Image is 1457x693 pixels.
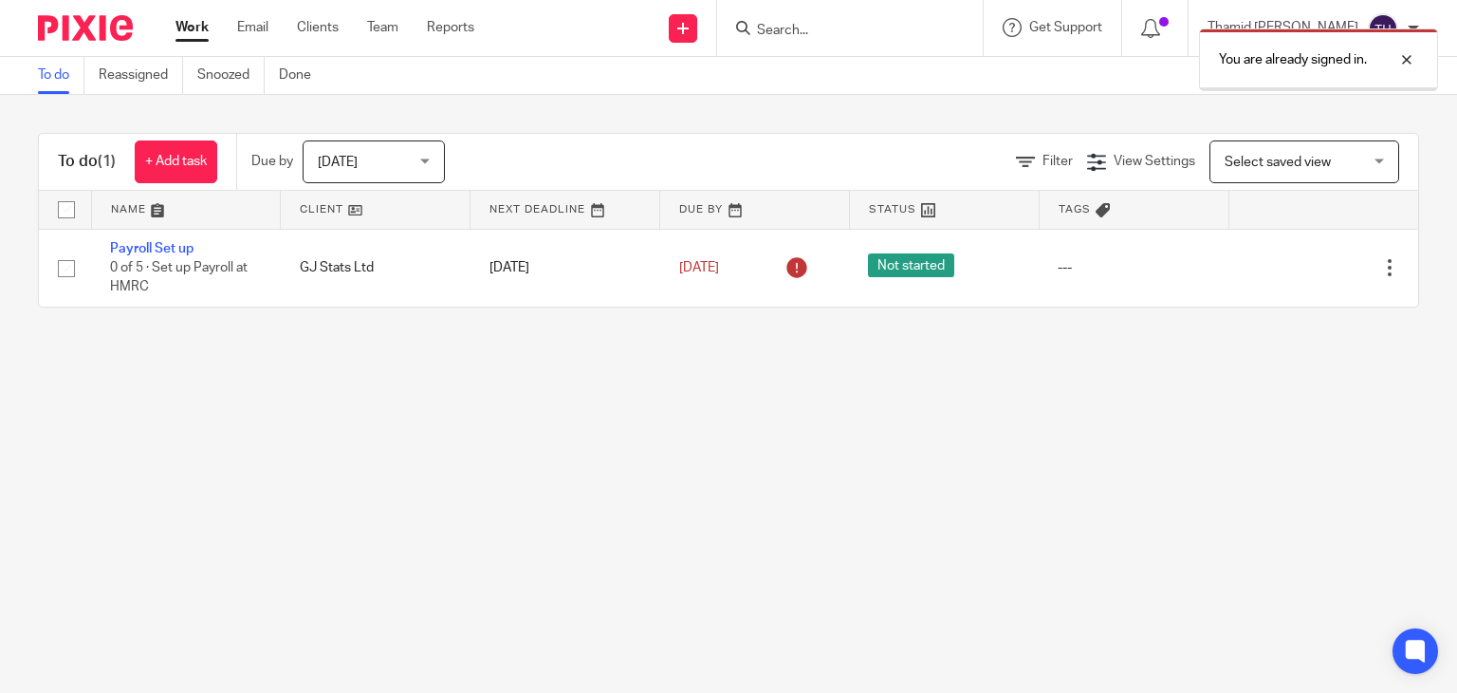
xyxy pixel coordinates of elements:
div: --- [1058,258,1209,277]
span: View Settings [1114,155,1195,168]
span: 0 of 5 · Set up Payroll at HMRC [110,261,248,294]
span: Tags [1059,204,1091,215]
a: Team [367,18,398,37]
a: Done [279,57,325,94]
td: [DATE] [470,229,660,307]
h1: To do [58,152,116,172]
img: Pixie [38,15,133,41]
a: Reassigned [99,57,183,94]
a: Reports [427,18,474,37]
span: [DATE] [679,261,719,274]
td: GJ Stats Ltd [281,229,470,307]
span: (1) [98,154,116,169]
span: Filter [1042,155,1073,168]
a: Snoozed [197,57,265,94]
span: Select saved view [1225,156,1331,169]
p: Due by [251,152,293,171]
a: + Add task [135,140,217,183]
a: Clients [297,18,339,37]
a: Email [237,18,268,37]
a: Work [175,18,209,37]
a: To do [38,57,84,94]
span: [DATE] [318,156,358,169]
span: Not started [868,253,954,277]
img: svg%3E [1368,13,1398,44]
a: Payroll Set up [110,242,194,255]
p: You are already signed in. [1219,50,1367,69]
